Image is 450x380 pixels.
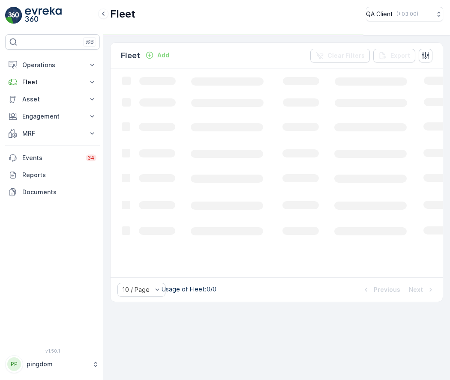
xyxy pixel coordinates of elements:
[5,149,100,166] a: Events34
[390,51,410,60] p: Export
[22,78,83,86] p: Fleet
[396,11,418,18] p: ( +03:00 )
[7,357,21,371] div: PP
[5,91,100,108] button: Asset
[162,285,216,294] p: Usage of Fleet : 0/0
[22,61,83,69] p: Operations
[5,125,100,142] button: MRF
[327,51,365,60] p: Clear Filters
[121,50,140,62] p: Fleet
[22,95,83,104] p: Asset
[87,154,95,161] p: 34
[5,74,100,91] button: Fleet
[22,154,81,162] p: Events
[361,285,401,295] button: Previous
[373,49,415,62] button: Export
[5,348,100,353] span: v 1.50.1
[408,285,436,295] button: Next
[374,285,400,294] p: Previous
[22,171,96,179] p: Reports
[409,285,423,294] p: Next
[142,50,173,60] button: Add
[85,39,94,45] p: ⌘B
[5,355,100,373] button: PPpingdom
[22,112,83,121] p: Engagement
[5,56,100,74] button: Operations
[5,7,22,24] img: logo
[366,7,443,21] button: QA Client(+03:00)
[5,108,100,125] button: Engagement
[157,51,169,59] p: Add
[22,129,83,138] p: MRF
[5,166,100,184] a: Reports
[110,7,135,21] p: Fleet
[366,10,393,18] p: QA Client
[310,49,370,62] button: Clear Filters
[25,7,62,24] img: logo_light-DOdMpM7g.png
[22,188,96,196] p: Documents
[27,360,88,368] p: pingdom
[5,184,100,201] a: Documents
